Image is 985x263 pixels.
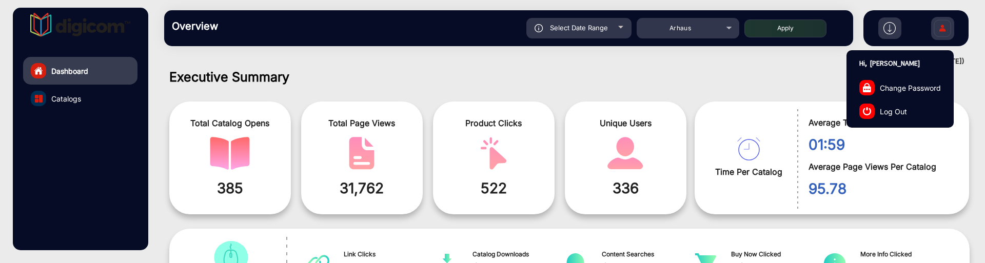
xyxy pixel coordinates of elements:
[809,160,954,173] span: Average Page Views Per Catalog
[51,66,88,76] span: Dashboard
[472,250,565,259] span: Catalog Downloads
[474,137,514,170] img: catalog
[863,83,871,92] img: change-password
[177,117,283,129] span: Total Catalog Opens
[344,250,437,259] span: Link Clicks
[550,24,608,32] span: Select Date Range
[154,56,964,67] div: ([DATE] - [DATE])
[441,117,547,129] span: Product Clicks
[860,250,953,259] span: More Info Clicked
[342,137,382,170] img: catalog
[602,250,695,259] span: Content Searches
[535,24,543,32] img: icon
[30,13,131,36] img: vmg-logo
[880,106,907,116] span: Log Out
[880,82,941,93] span: Change Password
[809,178,954,199] span: 95.78
[172,20,316,32] h3: Overview
[177,177,283,199] span: 385
[863,107,871,115] img: log-out
[573,117,679,129] span: Unique Users
[883,22,896,34] img: h2download.svg
[605,137,645,170] img: catalog
[809,116,954,129] span: Average Time Per Catalog
[35,95,43,103] img: catalog
[23,85,137,112] a: Catalogs
[210,137,250,170] img: catalog
[34,66,43,75] img: home
[932,12,953,48] img: Sign%20Up.svg
[737,137,760,160] img: catalog
[441,177,547,199] span: 522
[309,177,415,199] span: 31,762
[23,57,137,85] a: Dashboard
[309,117,415,129] span: Total Page Views
[669,24,691,32] span: Arhaus
[744,19,826,37] button: Apply
[51,93,81,104] span: Catalogs
[169,69,970,85] h1: Executive Summary
[847,55,953,72] p: Hi, [PERSON_NAME]
[731,250,824,259] span: Buy Now Clicked
[573,177,679,199] span: 336
[809,134,954,155] span: 01:59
